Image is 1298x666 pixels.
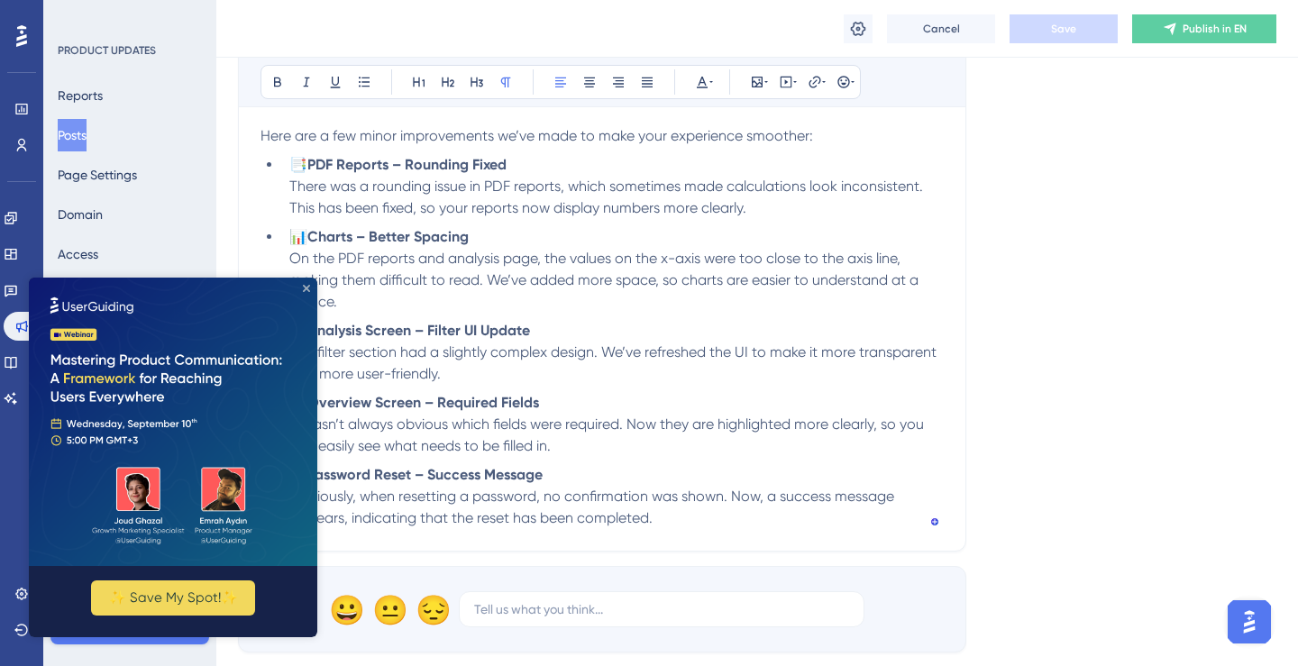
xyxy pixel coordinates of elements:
[329,595,358,624] div: 😀
[62,303,226,338] button: ✨ Save My Spot!✨
[58,79,103,112] button: Reports
[289,178,927,216] span: There was a rounding issue in PDF reports, which sometimes made calculations look inconsistent. T...
[289,415,928,454] span: It wasn’t always obvious which fields were required. Now they are highlighted more clearly, so yo...
[1183,22,1247,36] span: Publish in EN
[307,466,543,483] strong: Password Reset – Success Message
[58,159,137,191] button: Page Settings
[289,156,307,173] span: 📑
[289,228,307,245] span: 📊
[58,43,156,58] div: PRODUCT UPDATES
[289,488,898,526] span: Previously, when resetting a password, no confirmation was shown. Now, a success message appears,...
[58,119,87,151] button: Posts
[923,22,960,36] span: Cancel
[58,198,103,231] button: Domain
[307,156,507,173] strong: PDF Reports – Rounding Fixed
[1051,22,1076,36] span: Save
[307,322,530,339] strong: Analysis Screen – Filter UI Update
[261,125,944,529] div: To enrich screen reader interactions, please activate Accessibility in Grammarly extension settings
[1222,595,1276,649] iframe: UserGuiding AI Assistant Launcher
[1132,14,1276,43] button: Publish in EN
[58,238,98,270] button: Access
[289,343,940,382] span: The filter section had a slightly complex design. We’ve refreshed the UI to make it more transpar...
[261,127,813,144] span: Here are a few minor improvements we’ve made to make your experience smoother:
[274,7,281,14] div: Close Preview
[372,595,401,624] div: 😐
[474,599,849,619] input: Tell us what you think...
[416,595,444,624] div: 😔
[1010,14,1118,43] button: Save
[289,250,922,310] span: On the PDF reports and analysis page, the values on the x-axis were too close to the axis line, m...
[307,228,469,245] strong: Charts – Better Spacing
[307,394,539,411] strong: Overview Screen – Required Fields
[887,14,995,43] button: Cancel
